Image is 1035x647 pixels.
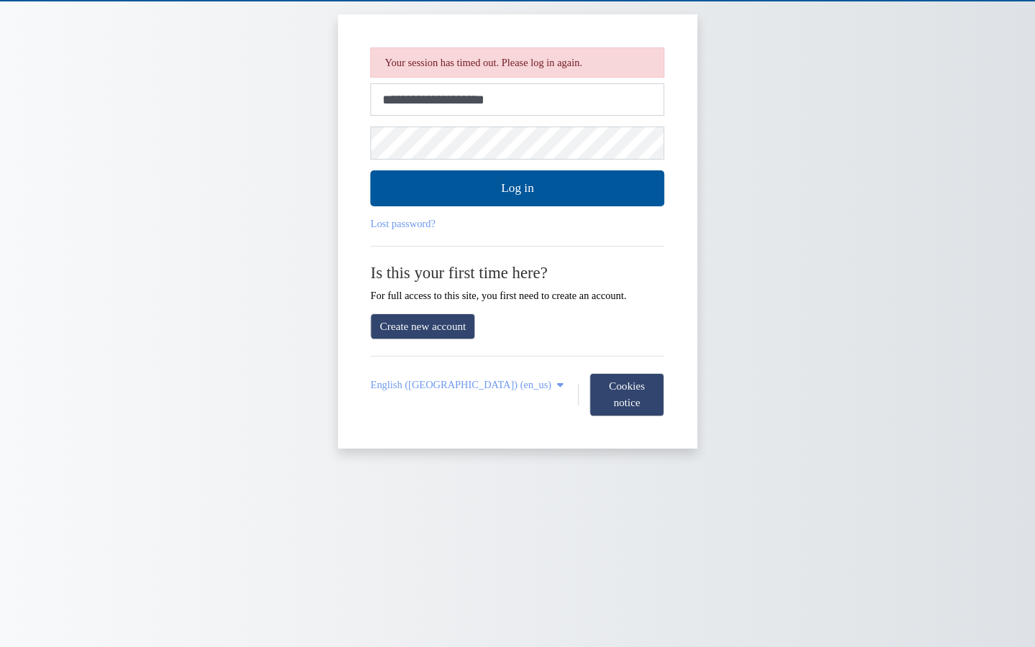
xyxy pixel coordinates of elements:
a: Create new account [371,313,476,340]
div: For full access to this site, you first need to create an account. [371,263,665,302]
div: Your session has timed out. Please log in again. [371,47,665,78]
button: Log in [371,170,665,206]
a: English (United States) ‎(en_us)‎ [371,379,567,391]
h2: Is this your first time here? [371,263,665,283]
button: Cookies notice [589,373,664,416]
a: Lost password? [371,218,436,229]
